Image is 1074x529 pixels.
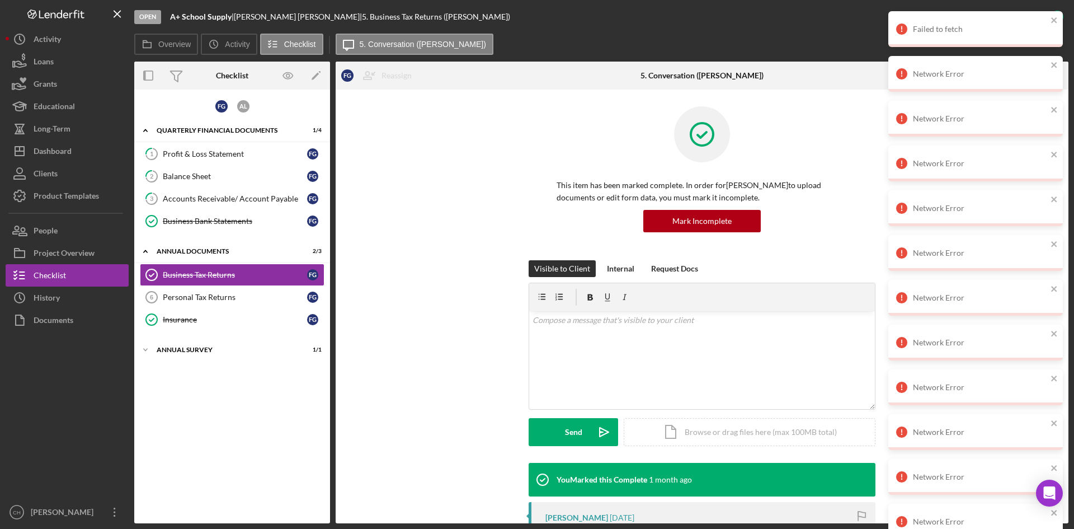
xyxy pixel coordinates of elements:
button: close [1051,329,1058,340]
button: close [1051,508,1058,519]
button: close [1051,374,1058,385]
div: Network Error [913,338,1047,347]
button: close [1051,284,1058,295]
div: 5. Conversation ([PERSON_NAME]) [640,71,764,80]
div: Network Error [913,293,1047,302]
div: F G [307,216,318,227]
b: A+ School Supply [170,12,232,21]
button: Complete [998,6,1068,28]
div: Network Error [913,114,1047,123]
div: Network Error [913,204,1047,213]
tspan: 1 [150,150,153,157]
div: You Marked this Complete [557,475,647,484]
button: Activity [6,28,129,50]
div: 5. Business Tax Returns ([PERSON_NAME]) [362,12,510,21]
div: F G [307,314,318,325]
div: Business Bank Statements [163,217,307,226]
div: Network Error [913,69,1047,78]
time: 2025-07-15 13:50 [649,475,692,484]
a: 6Personal Tax ReturnsFG [140,286,324,308]
button: close [1051,240,1058,250]
div: Clients [34,162,58,188]
a: 1Profit & Loss StatementFG [140,143,324,165]
button: Educational [6,95,129,118]
a: Grants [6,73,129,95]
button: Request Docs [646,260,704,277]
div: F G [307,292,318,303]
button: close [1051,150,1058,161]
a: 3Accounts Receivable/ Account PayableFG [140,188,324,210]
div: Network Error [913,249,1047,258]
div: 2 / 3 [302,248,322,255]
div: Open Intercom Messenger [1036,480,1063,507]
div: F G [307,171,318,182]
button: Checklist [260,34,323,55]
div: Balance Sheet [163,172,307,181]
div: History [34,287,60,312]
div: Request Docs [651,260,698,277]
button: 5. Conversation ([PERSON_NAME]) [336,34,493,55]
div: 1 / 4 [302,127,322,134]
div: Network Error [913,517,1047,526]
div: Insurance [163,315,307,324]
div: [PERSON_NAME] [28,501,101,526]
text: CH [13,509,21,516]
button: Send [529,418,618,446]
div: F G [307,193,318,204]
div: 1 / 1 [302,347,322,353]
div: Product Templates [34,185,99,210]
label: Overview [158,40,191,49]
button: close [1051,105,1058,116]
div: Complete [1010,6,1043,28]
div: People [34,219,58,245]
div: Reassign [381,64,412,87]
div: Send [565,418,582,446]
div: Personal Tax Returns [163,293,307,302]
button: Overview [134,34,198,55]
button: Dashboard [6,140,129,162]
p: This item has been marked complete. In order for [PERSON_NAME] to upload documents or edit form d... [557,179,847,204]
div: Project Overview [34,242,95,267]
button: Activity [201,34,257,55]
tspan: 3 [150,195,153,202]
div: Failed to fetch [913,25,1047,34]
time: 2025-07-04 15:09 [610,513,634,522]
button: CH[PERSON_NAME] [6,501,129,523]
div: F G [341,69,354,82]
div: F G [307,269,318,280]
button: close [1051,60,1058,71]
div: Annual Documents [157,248,294,255]
a: Checklist [6,264,129,287]
label: Activity [225,40,249,49]
div: Network Error [913,428,1047,437]
button: Project Overview [6,242,129,264]
button: close [1051,464,1058,474]
div: [PERSON_NAME] [545,513,608,522]
div: Activity [34,28,61,53]
div: Network Error [913,472,1047,481]
div: Checklist [216,71,248,80]
a: InsuranceFG [140,308,324,331]
div: Grants [34,73,57,98]
div: Open [134,10,161,24]
button: Clients [6,162,129,185]
div: Long-Term [34,118,70,143]
div: [PERSON_NAME] [PERSON_NAME] | [234,12,362,21]
a: History [6,287,129,309]
div: F G [215,100,228,113]
label: Checklist [284,40,316,49]
div: Business Tax Returns [163,270,307,279]
button: Long-Term [6,118,129,140]
button: Internal [601,260,640,277]
div: Internal [607,260,634,277]
button: Mark Incomplete [643,210,761,232]
button: People [6,219,129,242]
div: Loans [34,50,54,76]
div: Accounts Receivable/ Account Payable [163,194,307,203]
